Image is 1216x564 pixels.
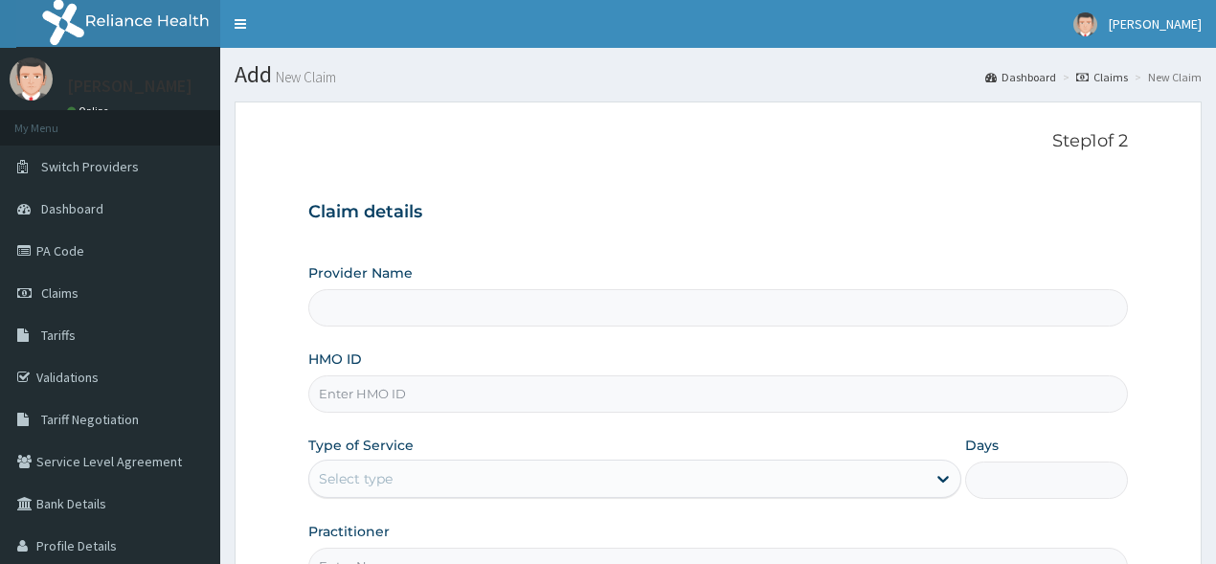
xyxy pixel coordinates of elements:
[1130,69,1202,85] li: New Claim
[67,104,113,118] a: Online
[41,158,139,175] span: Switch Providers
[308,263,413,282] label: Provider Name
[985,69,1056,85] a: Dashboard
[319,469,393,488] div: Select type
[41,284,79,302] span: Claims
[41,200,103,217] span: Dashboard
[308,350,362,369] label: HMO ID
[272,70,336,84] small: New Claim
[41,327,76,344] span: Tariffs
[308,436,414,455] label: Type of Service
[965,436,999,455] label: Days
[10,57,53,101] img: User Image
[41,411,139,428] span: Tariff Negotiation
[1109,15,1202,33] span: [PERSON_NAME]
[308,522,390,541] label: Practitioner
[67,78,192,95] p: [PERSON_NAME]
[308,202,1129,223] h3: Claim details
[308,131,1129,152] p: Step 1 of 2
[1076,69,1128,85] a: Claims
[235,62,1202,87] h1: Add
[308,375,1129,413] input: Enter HMO ID
[1073,12,1097,36] img: User Image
